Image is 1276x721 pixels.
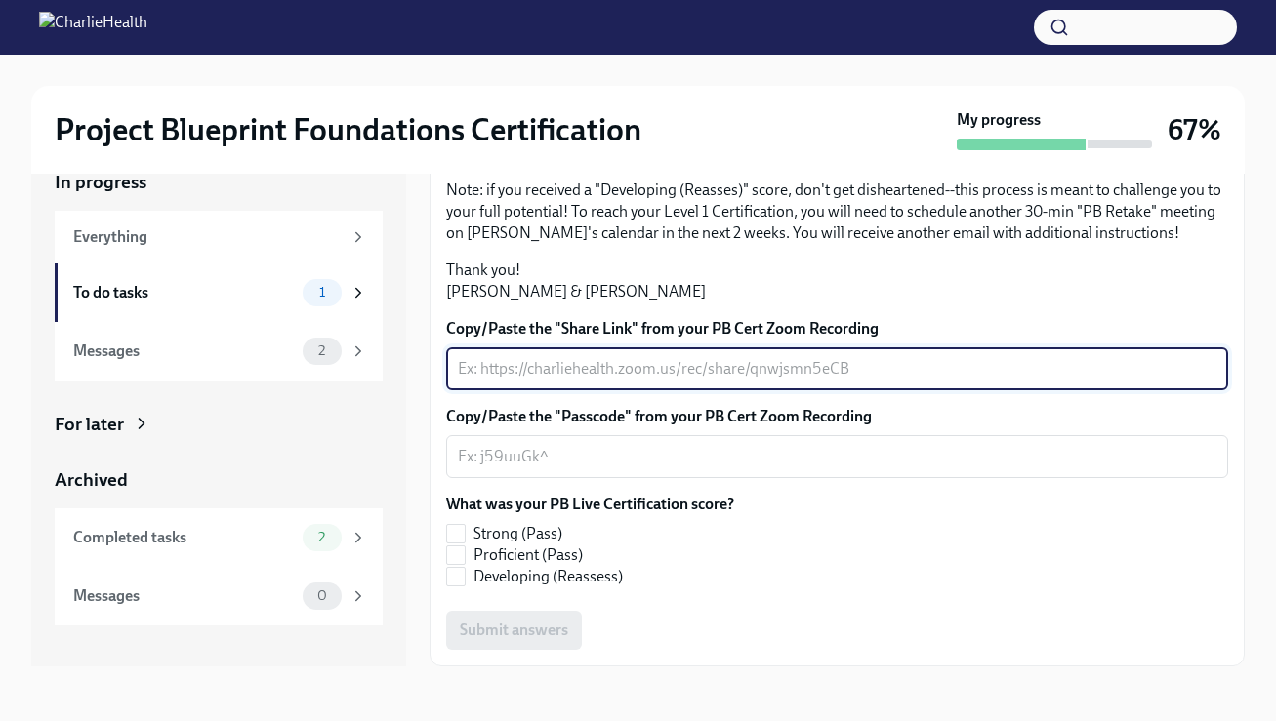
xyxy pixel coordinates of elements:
div: Everything [73,226,342,248]
div: Messages [73,340,295,362]
h2: Project Blueprint Foundations Certification [55,110,641,149]
label: What was your PB Live Certification score? [446,494,734,515]
span: 2 [307,343,337,358]
a: In progress [55,170,383,195]
div: To do tasks [73,282,295,303]
span: 0 [306,588,339,603]
span: Proficient (Pass) [473,544,583,566]
a: To do tasks1 [55,263,383,322]
a: Messages2 [55,322,383,381]
h3: 67% [1168,112,1221,147]
img: CharlieHealth [39,12,147,43]
a: Completed tasks2 [55,508,383,567]
span: 2 [307,530,337,544]
div: Completed tasks [73,527,295,548]
a: Messages0 [55,567,383,625]
p: Thank you! [PERSON_NAME] & [PERSON_NAME] [446,260,1228,302]
a: For later [55,412,383,437]
label: Copy/Paste the "Share Link" from your PB Cert Zoom Recording [446,318,1228,340]
span: Strong (Pass) [473,523,562,544]
div: Messages [73,585,295,607]
span: 1 [308,285,337,300]
strong: My progress [957,109,1041,131]
span: Developing (Reassess) [473,566,623,587]
p: Note: if you received a "Developing (Reasses)" score, don't get disheartened--this process is mea... [446,180,1228,244]
a: Everything [55,211,383,263]
a: Archived [55,467,383,493]
div: For later [55,412,124,437]
label: Copy/Paste the "Passcode" from your PB Cert Zoom Recording [446,406,1228,427]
